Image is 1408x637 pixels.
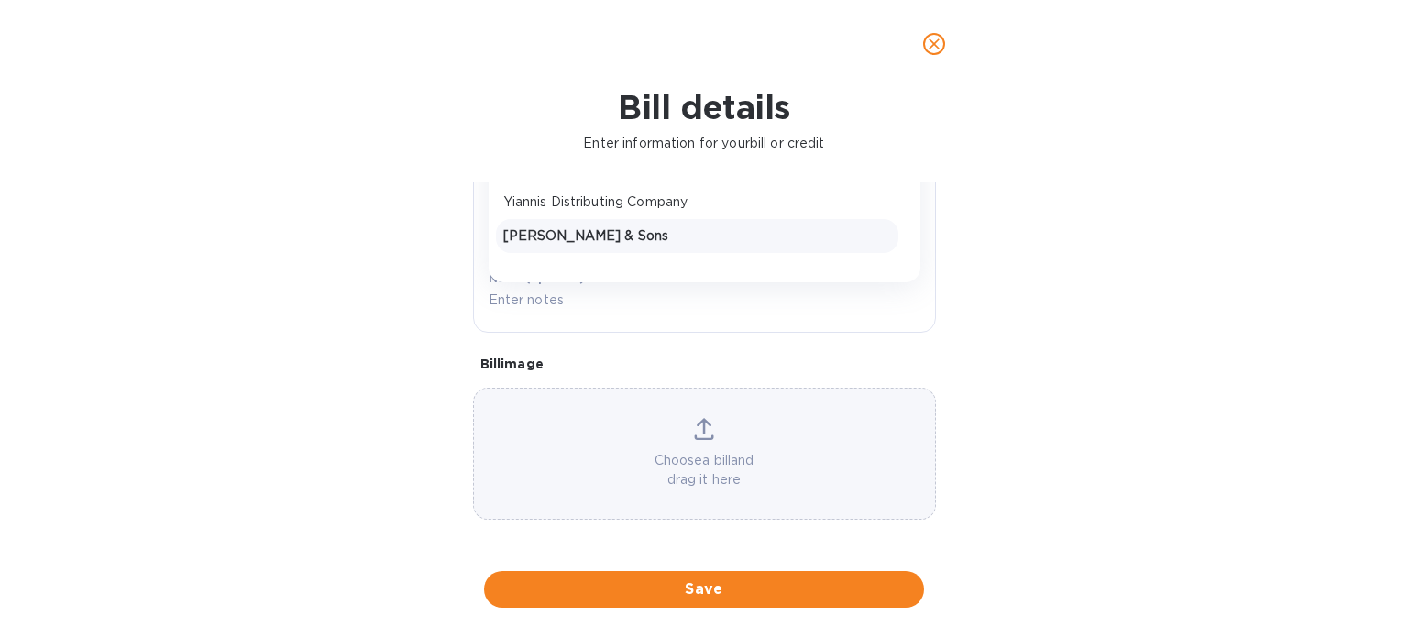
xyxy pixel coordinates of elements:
p: Enter information for your bill or credit [15,134,1393,153]
input: Enter notes [489,287,920,314]
p: [PERSON_NAME] & Sons [503,226,891,246]
span: Save [499,578,909,600]
p: Bill image [480,355,929,373]
p: Yiannis Distributing Company [503,192,891,212]
button: close [912,22,956,66]
p: Choose a bill and drag it here [474,451,935,489]
h1: Bill details [15,88,1393,126]
button: Save [484,571,924,608]
label: Notes (optional) [489,273,585,284]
